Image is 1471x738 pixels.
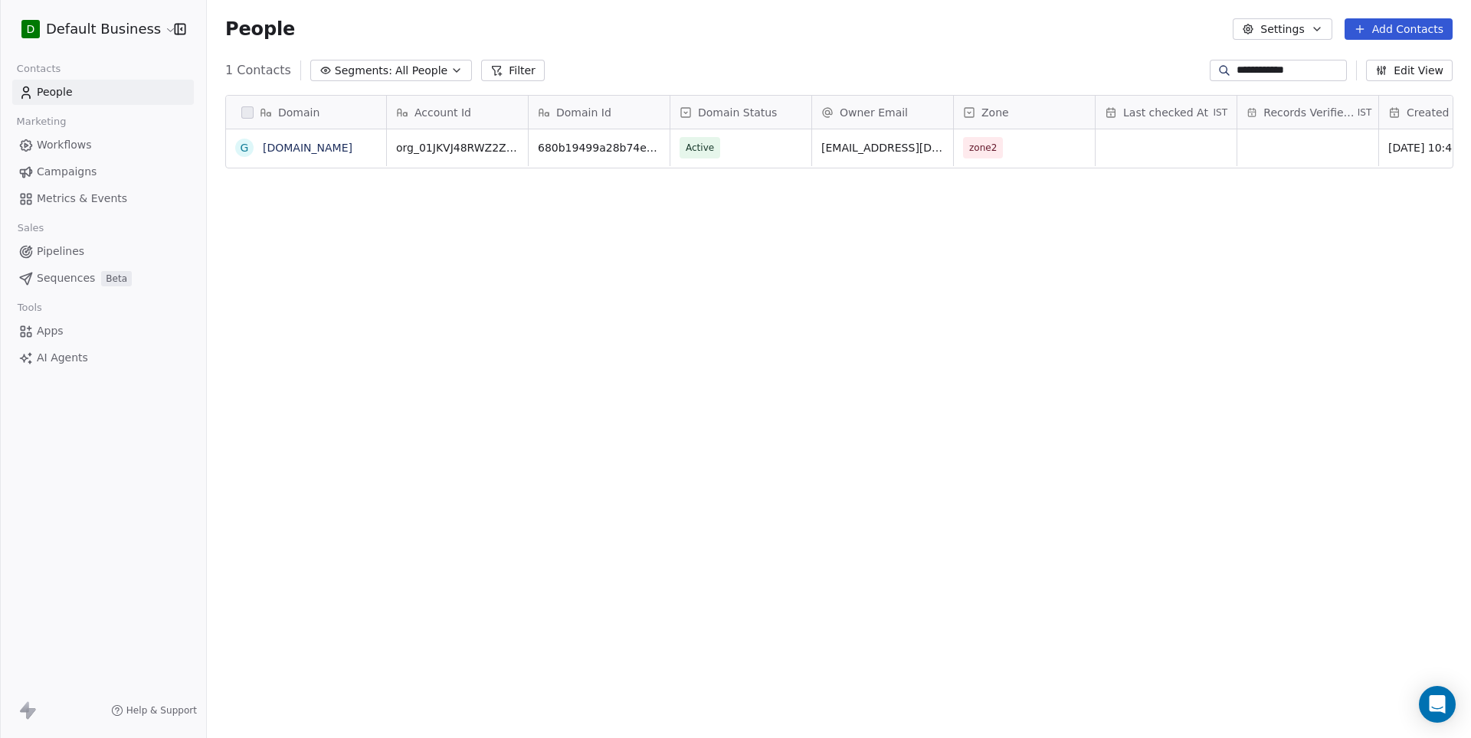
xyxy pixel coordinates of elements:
span: Metrics & Events [37,191,127,207]
div: Open Intercom Messenger [1419,686,1456,723]
a: AI Agents [12,345,194,371]
span: Zone [981,105,1009,120]
span: Campaigns [37,164,97,180]
div: Domain Status [670,96,811,129]
span: D [27,21,35,37]
div: Domain [226,96,386,129]
a: SequencesBeta [12,266,194,291]
span: Apps [37,323,64,339]
span: org_01JKVJ48RWZ2ZG5662RDEXCP1Q [396,140,519,155]
span: IST [1213,106,1227,119]
span: Tools [11,296,48,319]
span: Account Id [414,105,471,120]
a: Apps [12,318,194,344]
span: Default Business [46,19,161,39]
span: AI Agents [37,350,88,366]
span: Help & Support [126,704,197,717]
div: g [241,140,249,156]
button: DDefault Business [18,16,163,42]
a: Workflows [12,132,194,158]
span: Workflows [37,137,92,153]
div: grid [226,129,387,708]
span: Pipelines [37,243,84,260]
span: 680b19499a28b74e2cfa8248 [538,140,660,155]
span: People [225,18,295,41]
span: Domain [278,105,319,120]
div: Zone [954,96,1095,129]
span: Segments: [335,63,392,79]
div: Records Verified AtIST [1237,96,1378,129]
a: Metrics & Events [12,186,194,211]
span: Records Verified At [1263,105,1354,120]
a: Help & Support [111,704,197,717]
span: Beta [101,271,132,286]
span: Contacts [10,57,67,80]
button: Settings [1233,18,1332,40]
span: All People [395,63,447,79]
button: Add Contacts [1345,18,1453,40]
span: zone2 [969,140,997,155]
a: Campaigns [12,159,194,184]
a: People [12,80,194,105]
a: Pipelines [12,239,194,264]
span: Active [686,140,714,155]
span: Marketing [10,110,73,133]
button: Edit View [1366,60,1453,81]
span: IST [1358,106,1372,119]
span: Sequences [37,270,95,286]
a: [DOMAIN_NAME] [263,142,352,154]
button: Filter [481,60,545,81]
span: People [37,84,73,100]
span: Domain Status [698,105,777,120]
span: Last checked At [1123,105,1208,120]
div: Account Id [387,96,528,129]
div: Owner Email [812,96,953,129]
span: Domain Id [556,105,611,120]
div: Domain Id [529,96,670,129]
span: Sales [11,217,51,240]
div: Last checked AtIST [1096,96,1237,129]
span: Owner Email [840,105,908,120]
span: [EMAIL_ADDRESS][DOMAIN_NAME] [821,140,944,155]
span: 1 Contacts [225,61,291,80]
